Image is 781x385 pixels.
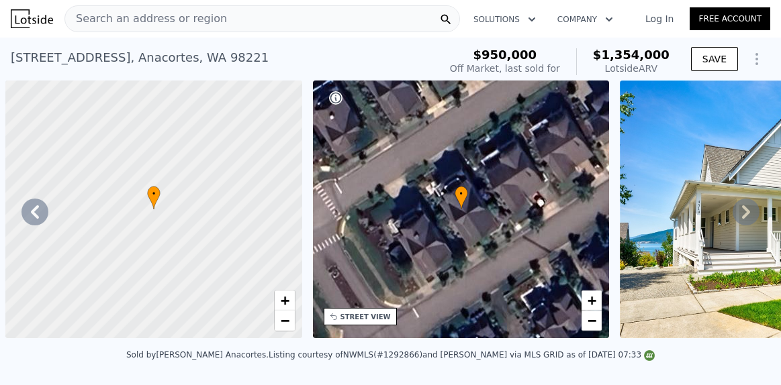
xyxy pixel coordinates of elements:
span: + [588,292,596,309]
div: STREET VIEW [340,312,391,322]
a: Zoom in [582,290,602,311]
div: Off Market, last sold for [450,62,560,75]
span: − [280,312,289,329]
img: NWMLS Logo [644,350,655,361]
span: $950,000 [473,48,537,62]
img: Lotside [11,9,53,28]
a: Log In [629,12,690,25]
div: Sold by [PERSON_NAME] Anacortes . [126,350,269,360]
a: Zoom out [582,311,602,331]
div: • [147,186,160,209]
span: − [588,312,596,329]
span: + [280,292,289,309]
a: Zoom out [275,311,295,331]
button: Company [547,7,624,32]
div: Listing courtesy of NWMLS (#1292866) and [PERSON_NAME] via MLS GRID as of [DATE] 07:33 [269,350,655,360]
span: • [147,188,160,200]
a: Zoom in [275,290,295,311]
span: Search an address or region [65,11,227,27]
span: $1,354,000 [593,48,670,62]
span: • [455,188,468,200]
button: Show Options [743,46,770,72]
div: Lotside ARV [593,62,670,75]
div: • [455,186,468,209]
button: SAVE [691,47,738,71]
div: [STREET_ADDRESS] , Anacortes , WA 98221 [11,48,269,67]
a: Free Account [690,7,770,30]
button: Solutions [463,7,547,32]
